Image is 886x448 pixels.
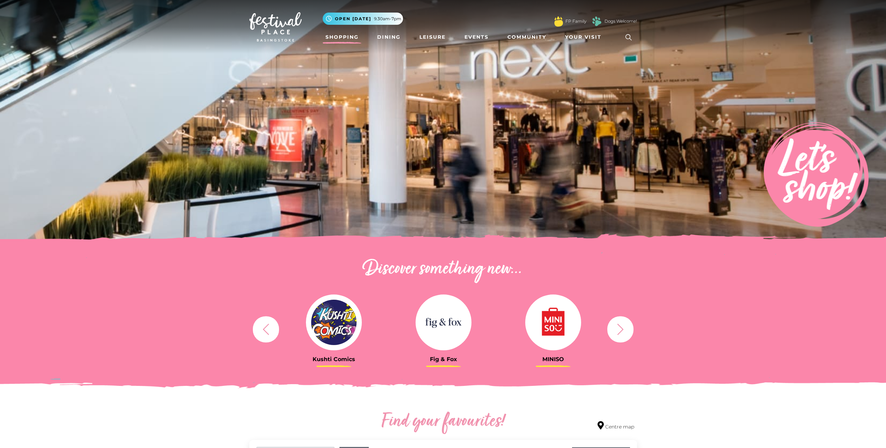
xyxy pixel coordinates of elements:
img: Festival Place Logo [249,12,302,42]
a: Centre map [598,421,634,431]
a: Community [505,31,549,44]
a: Events [462,31,491,44]
a: MINISO [504,294,603,363]
a: Dogs Welcome! [605,18,637,24]
a: Fig & Fox [394,294,493,363]
a: Dining [374,31,403,44]
h2: Discover something new... [249,258,637,281]
span: Your Visit [565,33,601,41]
h3: MINISO [504,356,603,363]
h3: Kushti Comics [284,356,383,363]
button: Open [DATE] 9.30am-7pm [323,13,403,25]
a: FP Family [565,18,586,24]
a: Kushti Comics [284,294,383,363]
a: Shopping [323,31,361,44]
a: Your Visit [562,31,608,44]
h3: Fig & Fox [394,356,493,363]
h2: Find your favourites! [316,411,571,433]
span: Open [DATE] [335,16,371,22]
span: 9.30am-7pm [374,16,401,22]
a: Leisure [417,31,448,44]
